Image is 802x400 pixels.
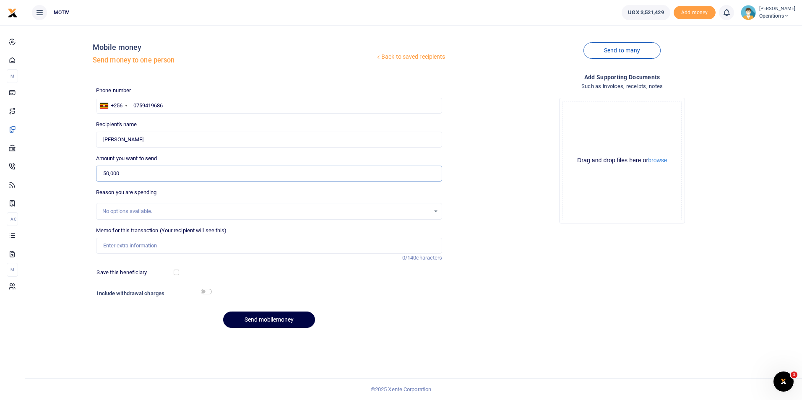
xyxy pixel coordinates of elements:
li: Ac [7,212,18,226]
label: Reason you are spending [96,188,156,197]
div: No options available. [102,207,430,216]
li: Toup your wallet [674,6,716,20]
input: Enter extra information [96,238,443,254]
span: Add money [674,6,716,20]
span: UGX 3,521,429 [628,8,664,17]
span: 0/140 [402,255,417,261]
input: UGX [96,166,443,182]
h6: Include withdrawal charges [97,290,208,297]
a: profile-user [PERSON_NAME] Operations [741,5,795,20]
label: Amount you want to send [96,154,157,163]
label: Save this beneficiary [96,268,147,277]
li: Wallet ballance [618,5,673,20]
input: Enter phone number [96,98,443,114]
iframe: Intercom live chat [773,371,794,392]
span: Operations [759,12,795,20]
label: Recipient's name [96,120,137,129]
a: Send to many [583,42,661,59]
span: MOTIV [50,9,73,16]
div: Drag and drop files here or [563,156,681,164]
a: Add money [674,9,716,15]
a: logo-small logo-large logo-large [8,9,18,16]
div: Uganda: +256 [96,98,130,113]
small: [PERSON_NAME] [759,5,795,13]
li: M [7,69,18,83]
label: Memo for this transaction (Your recipient will see this) [96,226,227,235]
h4: Mobile money [93,43,375,52]
input: Loading name... [96,132,443,148]
div: +256 [111,101,122,110]
h4: Add supporting Documents [449,73,795,82]
li: M [7,263,18,277]
button: Send mobilemoney [223,312,315,328]
div: File Uploader [559,98,685,223]
span: 1 [791,371,797,378]
button: browse [648,157,667,163]
img: profile-user [741,5,756,20]
a: UGX 3,521,429 [622,5,670,20]
h5: Send money to one person [93,56,375,65]
label: Phone number [96,86,131,95]
h4: Such as invoices, receipts, notes [449,82,795,91]
img: logo-small [8,8,18,18]
span: characters [416,255,442,261]
a: Back to saved recipients [375,49,446,65]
